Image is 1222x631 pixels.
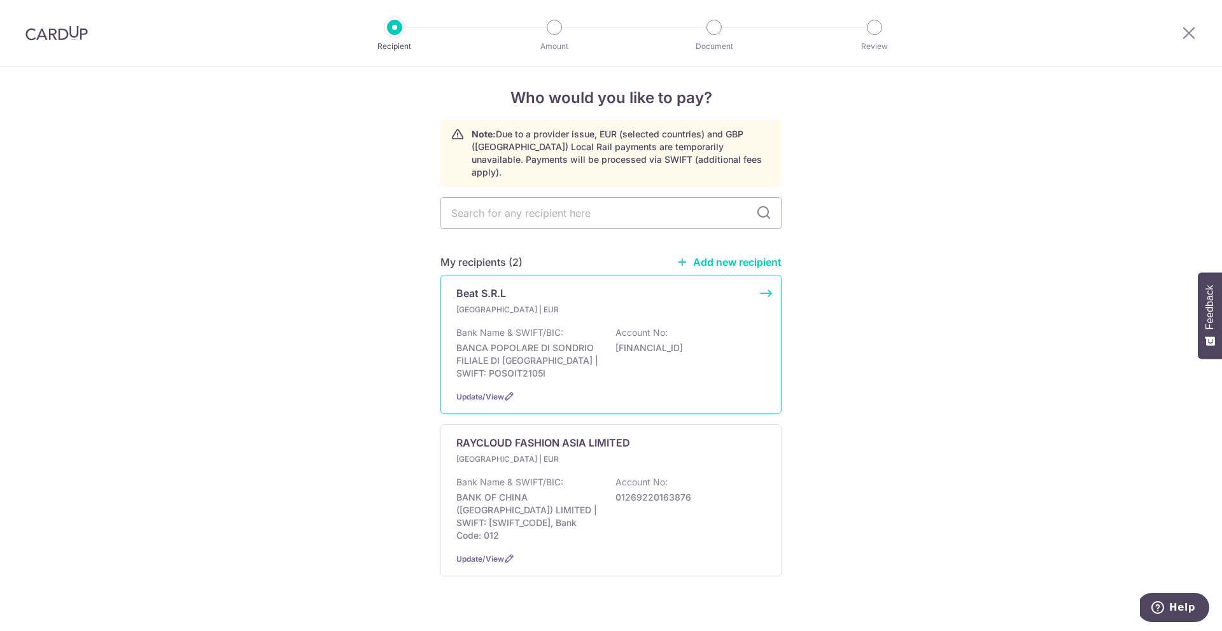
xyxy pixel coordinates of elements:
p: Bank Name & SWIFT/BIC: [456,476,563,489]
p: Beat S.R.L [456,286,506,301]
p: [GEOGRAPHIC_DATA] | EUR [456,453,607,466]
p: Document [667,40,761,53]
span: Feedback [1204,285,1216,329]
p: BANK OF CHINA ([GEOGRAPHIC_DATA]) LIMITED | SWIFT: [SWIFT_CODE], Bank Code: 012 [456,491,599,542]
p: Account No: [615,326,668,339]
p: Bank Name & SWIFT/BIC: [456,326,563,339]
p: [FINANCIAL_ID] [615,342,758,354]
strong: Note: [472,128,496,139]
input: Search for any recipient here [440,197,782,229]
p: Review [827,40,922,53]
h5: My recipients (2) [440,254,523,270]
p: Account No: [615,476,668,489]
p: Due to a provider issue, EUR (selected countries) and GBP ([GEOGRAPHIC_DATA]) Local Rail payments... [472,128,771,179]
iframe: Opens a widget where you can find more information [1140,593,1209,625]
h4: Who would you like to pay? [440,87,782,109]
a: Add new recipient [677,256,782,268]
a: Update/View [456,554,504,564]
img: CardUp [25,25,88,41]
p: RAYCLOUD FASHION ASIA LIMITED [456,435,630,450]
p: 01269220163876 [615,491,758,504]
a: Update/View [456,392,504,401]
p: Recipient [348,40,442,53]
button: Feedback - Show survey [1198,272,1222,359]
p: BANCA POPOLARE DI SONDRIO FILIALE DI [GEOGRAPHIC_DATA] | SWIFT: POSOIT2105I [456,342,599,380]
p: Amount [507,40,601,53]
p: [GEOGRAPHIC_DATA] | EUR [456,303,607,316]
